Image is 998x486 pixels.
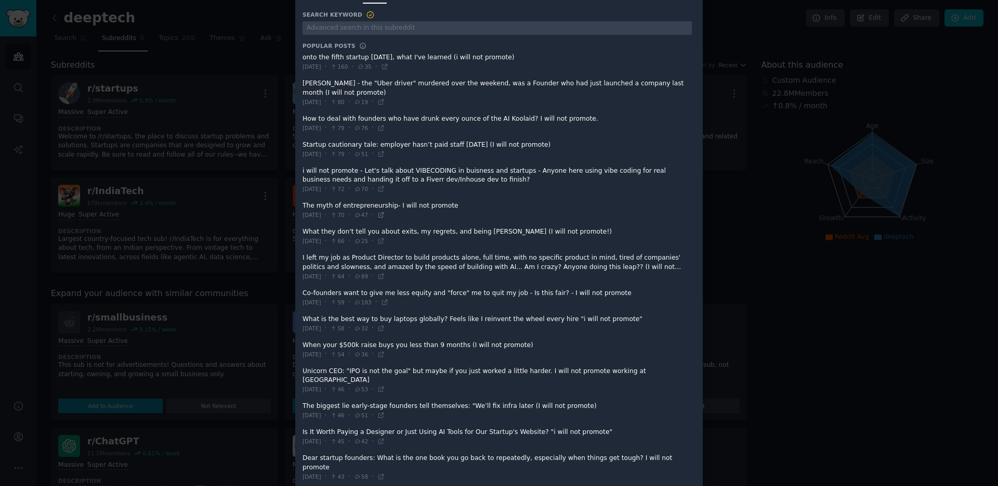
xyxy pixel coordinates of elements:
[303,386,321,393] span: [DATE]
[325,185,327,194] span: ·
[325,97,327,107] span: ·
[325,298,327,307] span: ·
[354,98,368,106] span: 19
[354,124,368,132] span: 76
[372,149,374,159] span: ·
[348,472,350,481] span: ·
[348,149,350,159] span: ·
[303,299,321,306] span: [DATE]
[375,298,377,307] span: ·
[325,211,327,220] span: ·
[348,272,350,281] span: ·
[354,273,368,280] span: 89
[354,473,368,480] span: 58
[325,149,327,159] span: ·
[303,98,321,106] span: [DATE]
[354,351,368,358] span: 36
[348,97,350,107] span: ·
[348,298,350,307] span: ·
[303,473,321,480] span: [DATE]
[330,438,344,445] span: 45
[372,272,374,281] span: ·
[372,385,374,394] span: ·
[354,386,368,393] span: 53
[303,325,321,332] span: [DATE]
[325,324,327,333] span: ·
[348,437,350,446] span: ·
[348,411,350,420] span: ·
[348,385,350,394] span: ·
[330,237,344,245] span: 66
[330,386,344,393] span: 46
[330,185,344,193] span: 72
[357,63,371,70] span: 35
[348,185,350,194] span: ·
[330,325,344,332] span: 58
[303,273,321,280] span: [DATE]
[348,211,350,220] span: ·
[330,273,344,280] span: 64
[375,62,377,72] span: ·
[354,299,372,306] span: 183
[325,350,327,359] span: ·
[303,237,321,245] span: [DATE]
[330,299,344,306] span: 59
[372,237,374,246] span: ·
[348,324,350,333] span: ·
[303,124,321,132] span: [DATE]
[372,97,374,107] span: ·
[372,350,374,359] span: ·
[330,473,344,480] span: 43
[330,351,344,358] span: 54
[348,237,350,246] span: ·
[325,437,327,446] span: ·
[303,21,692,35] input: Advanced search in this subreddit
[330,150,344,158] span: 79
[325,385,327,394] span: ·
[303,438,321,445] span: [DATE]
[303,10,375,20] h3: Search Keyword
[325,62,327,72] span: ·
[330,63,348,70] span: 160
[325,472,327,481] span: ·
[303,42,356,49] h3: Popular Posts
[303,412,321,419] span: [DATE]
[372,411,374,420] span: ·
[372,324,374,333] span: ·
[354,185,368,193] span: 70
[354,211,368,219] span: 47
[303,150,321,158] span: [DATE]
[348,350,350,359] span: ·
[351,62,353,72] span: ·
[372,472,374,481] span: ·
[348,123,350,133] span: ·
[330,412,344,419] span: 46
[330,211,344,219] span: 70
[325,272,327,281] span: ·
[372,123,374,133] span: ·
[372,185,374,194] span: ·
[303,211,321,219] span: [DATE]
[354,412,368,419] span: 51
[330,124,344,132] span: 79
[354,237,368,245] span: 25
[372,211,374,220] span: ·
[303,185,321,193] span: [DATE]
[325,411,327,420] span: ·
[325,237,327,246] span: ·
[325,123,327,133] span: ·
[354,438,368,445] span: 42
[354,325,368,332] span: 32
[303,351,321,358] span: [DATE]
[303,63,321,70] span: [DATE]
[330,98,344,106] span: 80
[354,150,368,158] span: 51
[372,437,374,446] span: ·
